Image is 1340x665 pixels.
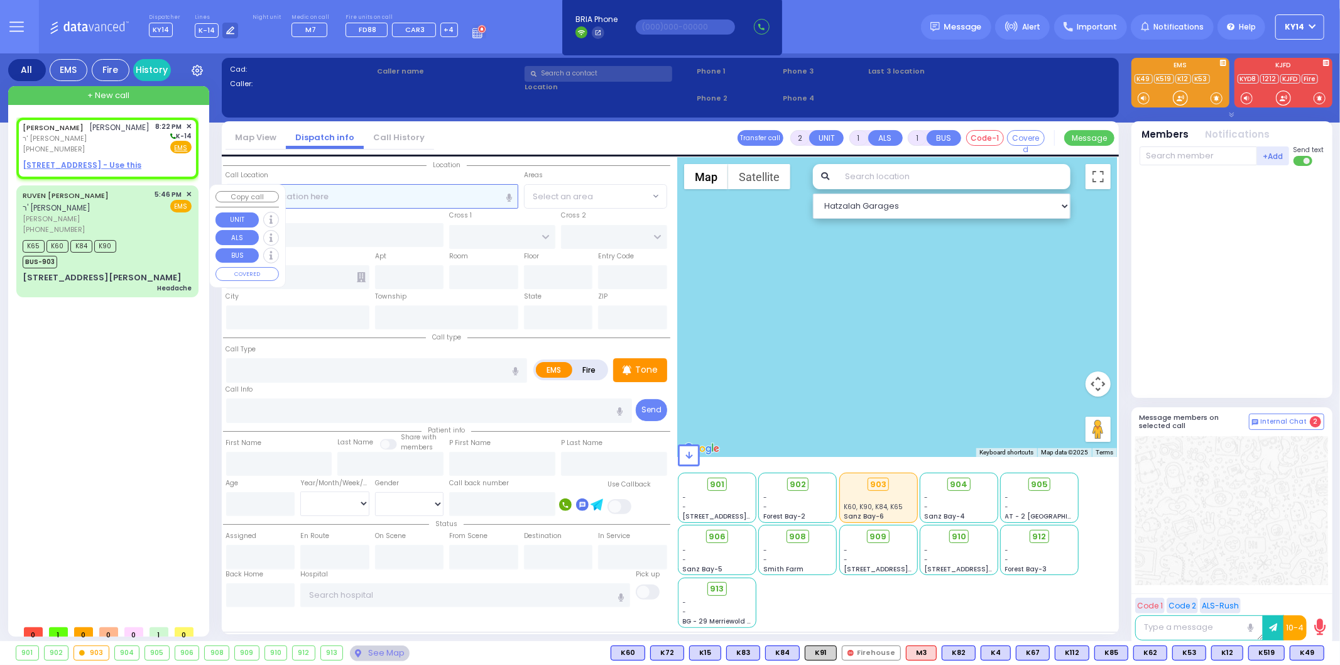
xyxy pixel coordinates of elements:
[607,480,651,490] label: Use Callback
[195,23,219,38] span: K-14
[375,292,406,302] label: Township
[8,59,46,81] div: All
[783,66,864,77] span: Phone 3
[842,646,901,661] div: Firehouse
[205,646,229,660] div: 908
[561,438,602,448] label: P Last Name
[598,251,634,261] label: Entry Code
[74,627,93,637] span: 0
[1077,21,1117,33] span: Important
[650,646,684,661] div: K72
[1234,62,1332,71] label: KJFD
[1086,417,1111,442] button: Drag Pegman onto the map to open Street View
[1055,646,1089,661] div: K112
[924,546,928,555] span: -
[215,191,279,203] button: Copy call
[697,66,778,77] span: Phone 1
[683,555,687,564] span: -
[427,160,467,170] span: Location
[377,66,520,77] label: Caller name
[650,646,684,661] div: BLS
[300,478,369,488] div: Year/Month/Week/Day
[350,646,409,661] div: See map
[321,646,343,660] div: 913
[149,14,180,21] label: Dispatcher
[94,240,116,253] span: K90
[286,131,364,143] a: Dispatch info
[952,530,966,543] span: 910
[1248,646,1285,661] div: K519
[1031,478,1048,491] span: 905
[337,437,373,448] label: Last Name
[709,530,726,543] span: 906
[50,19,133,35] img: Logo
[1022,21,1040,33] span: Alert
[444,25,454,35] span: +4
[683,546,687,555] span: -
[375,478,399,488] label: Gender
[1154,74,1174,84] a: K519
[1135,74,1153,84] a: K49
[1275,14,1324,40] button: KY14
[226,385,253,395] label: Call Info
[635,363,658,376] p: Tone
[426,332,467,342] span: Call type
[636,399,667,421] button: Send
[124,627,143,637] span: 0
[300,569,328,580] label: Hospital
[1172,646,1206,661] div: BLS
[868,130,903,146] button: ALS
[357,272,366,282] span: Other building occupants
[1200,598,1241,613] button: ALS-Rush
[1167,598,1198,613] button: Code 2
[226,569,264,580] label: Back Home
[23,272,182,284] div: [STREET_ADDRESS][PERSON_NAME]
[1280,74,1300,84] a: KJFD
[186,189,192,200] span: ✕
[711,583,724,595] span: 913
[226,292,239,302] label: City
[636,19,735,35] input: (000)000-00000
[844,546,847,555] span: -
[1094,646,1128,661] div: BLS
[924,555,928,564] span: -
[291,14,331,21] label: Medic on call
[765,646,800,661] div: K84
[90,122,150,133] span: [PERSON_NAME]
[636,569,660,580] label: Pick up
[1294,155,1314,167] label: Turn off text
[763,502,767,512] span: -
[1249,414,1324,430] button: Internal Chat 2
[92,59,129,81] div: Fire
[1310,416,1321,427] span: 2
[23,133,150,144] span: ר' [PERSON_NAME]
[1005,546,1009,555] span: -
[99,627,118,637] span: 0
[726,646,760,661] div: BLS
[763,493,767,502] span: -
[689,646,721,661] div: BLS
[869,66,989,77] label: Last 3 location
[23,256,57,268] span: BUS-903
[927,130,961,146] button: BUS
[598,292,607,302] label: ZIP
[175,646,199,660] div: 906
[981,646,1011,661] div: K4
[924,493,928,502] span: -
[847,650,854,656] img: red-radio-icon.svg
[1192,74,1210,84] a: K53
[133,59,171,81] a: History
[1153,21,1204,33] span: Notifications
[944,21,982,33] span: Message
[24,627,43,637] span: 0
[981,646,1011,661] div: BLS
[1206,128,1270,142] button: Notifications
[683,502,687,512] span: -
[1283,615,1307,640] button: 10-4
[168,131,192,141] span: K-14
[23,202,90,213] span: ר' [PERSON_NAME]
[449,211,472,221] label: Cross 1
[226,478,239,488] label: Age
[524,251,539,261] label: Floor
[364,131,434,143] a: Call History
